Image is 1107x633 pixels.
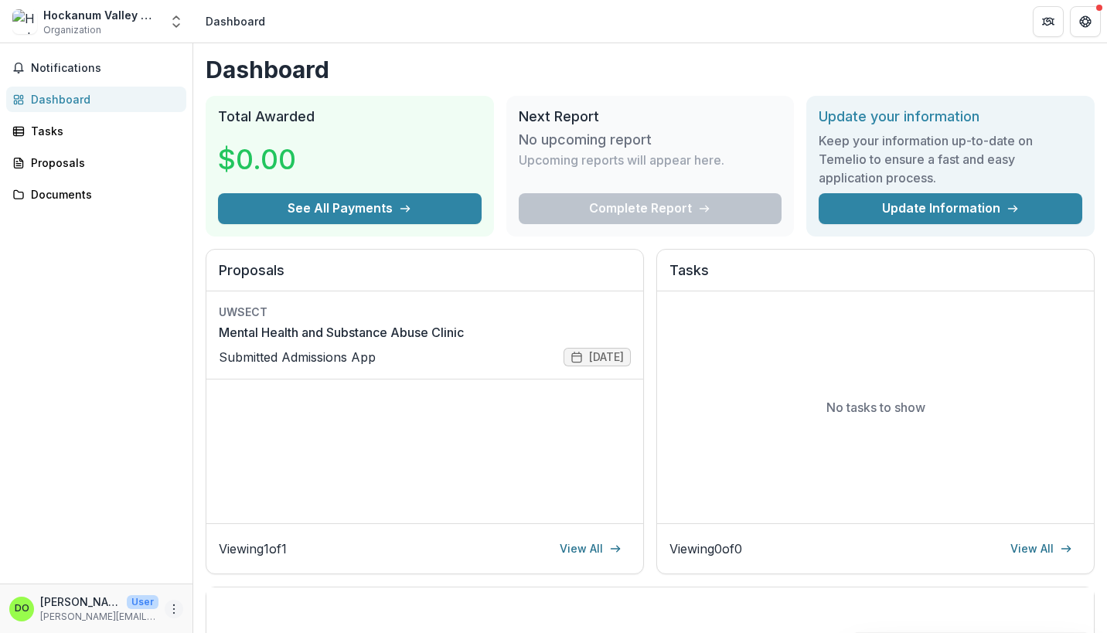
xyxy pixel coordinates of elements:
p: Viewing 1 of 1 [219,539,287,558]
button: Get Help [1070,6,1101,37]
span: Notifications [31,62,180,75]
p: User [127,595,158,609]
div: Tasks [31,123,174,139]
div: Dashboard [31,91,174,107]
nav: breadcrumb [199,10,271,32]
h3: No upcoming report [519,131,652,148]
p: [PERSON_NAME][EMAIL_ADDRESS][DOMAIN_NAME] [40,610,158,624]
div: Dashboard [206,13,265,29]
button: Open entity switcher [165,6,187,37]
button: More [165,600,183,618]
h1: Dashboard [206,56,1095,83]
h2: Tasks [669,262,1081,291]
img: Hockanum Valley Community Council, Inc. [12,9,37,34]
a: Update Information [819,193,1082,224]
div: David O'Rourke [15,604,29,614]
h2: Update your information [819,108,1082,125]
a: Mental Health and Substance Abuse Clinic [219,323,464,342]
a: Dashboard [6,87,186,112]
p: [PERSON_NAME] [40,594,121,610]
h3: $0.00 [218,138,334,180]
h2: Next Report [519,108,782,125]
a: View All [550,536,631,561]
h2: Total Awarded [218,108,482,125]
button: Partners [1033,6,1064,37]
p: Upcoming reports will appear here. [519,151,724,169]
button: Notifications [6,56,186,80]
button: See All Payments [218,193,482,224]
p: No tasks to show [826,398,925,417]
a: Tasks [6,118,186,144]
a: Proposals [6,150,186,175]
a: View All [1001,536,1081,561]
div: Documents [31,186,174,202]
h2: Proposals [219,262,631,291]
h3: Keep your information up-to-date on Temelio to ensure a fast and easy application process. [819,131,1082,187]
a: Documents [6,182,186,207]
p: Viewing 0 of 0 [669,539,742,558]
span: Organization [43,23,101,37]
div: Hockanum Valley Community Council, Inc. [43,7,159,23]
div: Proposals [31,155,174,171]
